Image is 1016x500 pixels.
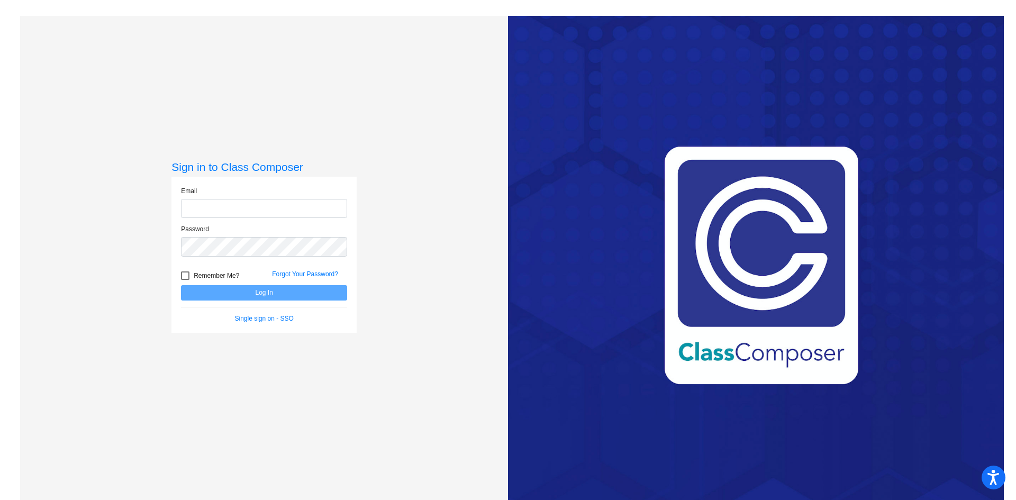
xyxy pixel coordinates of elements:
button: Log In [181,285,347,301]
label: Email [181,186,197,196]
a: Forgot Your Password? [272,270,338,278]
h3: Sign in to Class Composer [171,160,357,174]
a: Single sign on - SSO [235,315,294,322]
label: Password [181,224,209,234]
span: Remember Me? [194,269,239,282]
